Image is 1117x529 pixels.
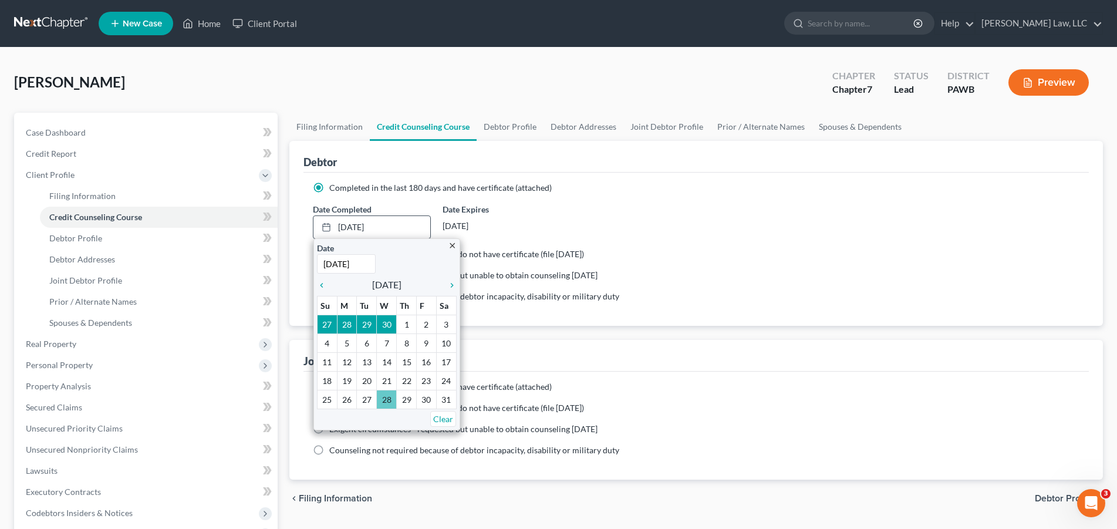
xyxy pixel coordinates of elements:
button: Debtor Profile chevron_right [1035,494,1103,503]
td: 13 [357,352,377,371]
td: 31 [436,390,456,409]
i: chevron_left [317,281,332,290]
span: Unsecured Nonpriority Claims [26,444,138,454]
td: 18 [317,371,337,390]
td: 3 [436,315,456,333]
span: 7 [867,83,872,95]
td: 8 [397,333,417,352]
span: Executory Contracts [26,487,101,497]
span: Filing Information [299,494,372,503]
label: Date Expires [443,203,561,215]
td: 20 [357,371,377,390]
div: District [947,69,990,83]
span: Prior / Alternate Names [49,296,137,306]
a: Debtor Profile [477,113,544,141]
div: Status [894,69,929,83]
span: Filing Information [49,191,116,201]
span: Secured Claims [26,402,82,412]
span: Counseling not required because of debtor incapacity, disability or military duty [329,291,619,301]
a: Filing Information [40,186,278,207]
span: Codebtors Insiders & Notices [26,508,133,518]
span: Credit Report [26,149,76,159]
span: Debtor Profile [49,233,102,243]
td: 26 [337,390,357,409]
td: 14 [377,352,397,371]
a: Executory Contracts [16,481,278,503]
a: chevron_left [317,278,332,292]
td: 29 [357,315,377,333]
a: Prior / Alternate Names [710,113,812,141]
a: Spouses & Dependents [812,113,909,141]
span: Exigent circumstances - requested but unable to obtain counseling [DATE] [329,270,598,280]
div: Chapter [832,69,875,83]
a: Prior / Alternate Names [40,291,278,312]
td: 19 [337,371,357,390]
td: 24 [436,371,456,390]
th: F [416,296,436,315]
i: chevron_right [441,281,457,290]
input: 1/1/2013 [317,254,376,274]
span: 3 [1101,489,1111,498]
a: close [448,238,457,252]
td: 17 [436,352,456,371]
div: Chapter [832,83,875,96]
td: 27 [317,315,337,333]
span: New Case [123,19,162,28]
div: [DATE] [443,215,561,237]
a: [PERSON_NAME] Law, LLC [976,13,1102,34]
a: Home [177,13,227,34]
iframe: Intercom live chat [1077,489,1105,517]
a: Help [935,13,974,34]
td: 6 [357,333,377,352]
span: [PERSON_NAME] [14,73,125,90]
span: Property Analysis [26,381,91,391]
td: 30 [377,315,397,333]
span: Counseling not required because of debtor incapacity, disability or military duty [329,445,619,455]
a: Secured Claims [16,397,278,418]
th: Su [317,296,337,315]
th: Sa [436,296,456,315]
td: 22 [397,371,417,390]
td: 15 [397,352,417,371]
span: Debtor Addresses [49,254,115,264]
td: 11 [317,352,337,371]
span: Credit Counseling Course [49,212,142,222]
div: Lead [894,83,929,96]
span: Spouses & Dependents [49,318,132,328]
span: Lawsuits [26,466,58,476]
a: Clear [430,411,456,427]
span: Joint Debtor Profile [49,275,122,285]
th: W [377,296,397,315]
td: 21 [377,371,397,390]
a: Spouses & Dependents [40,312,278,333]
label: Date Completed [313,203,372,215]
span: Real Property [26,339,76,349]
button: chevron_left Filing Information [289,494,372,503]
a: Credit Report [16,143,278,164]
td: 27 [357,390,377,409]
td: 10 [436,333,456,352]
td: 25 [317,390,337,409]
i: close [448,241,457,250]
a: Debtor Profile [40,228,278,249]
td: 5 [337,333,357,352]
div: Debtor [303,155,337,169]
span: Client Profile [26,170,75,180]
a: Property Analysis [16,376,278,397]
div: Joint Debtor [303,354,362,368]
span: Debtor Profile [1035,494,1094,503]
div: PAWB [947,83,990,96]
a: Credit Counseling Course [370,113,477,141]
td: 28 [337,315,357,333]
th: M [337,296,357,315]
span: Completed in the last 180 days and have certificate (attached) [329,183,552,193]
span: Exigent circumstances - requested but unable to obtain counseling [DATE] [329,424,598,434]
a: Joint Debtor Profile [40,270,278,291]
td: 30 [416,390,436,409]
td: 2 [416,315,436,333]
span: Case Dashboard [26,127,86,137]
i: chevron_left [289,494,299,503]
th: Th [397,296,417,315]
a: Case Dashboard [16,122,278,143]
td: 23 [416,371,436,390]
